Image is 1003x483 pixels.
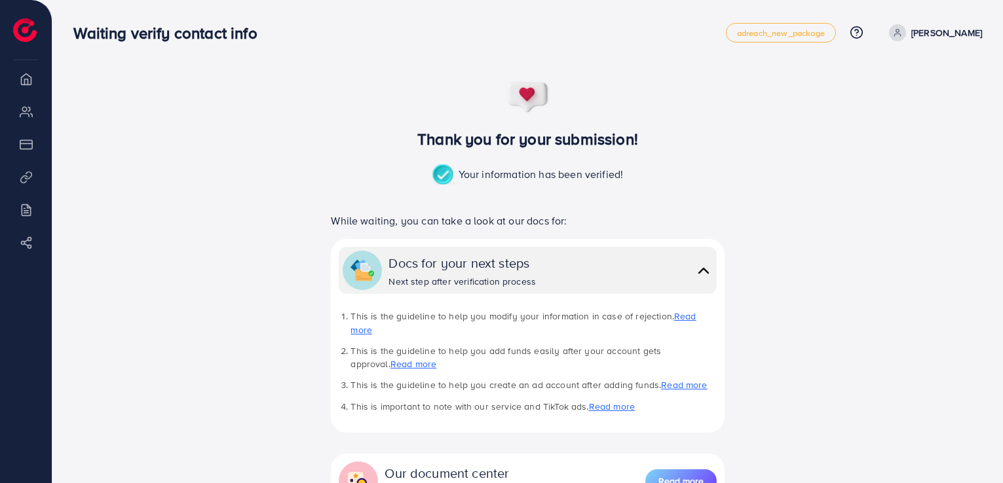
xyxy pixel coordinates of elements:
[388,275,536,288] div: Next step after verification process
[73,24,267,43] h3: Waiting verify contact info
[390,357,436,370] a: Read more
[350,259,374,282] img: collapse
[350,310,716,336] li: This is the guideline to help you modify your information in case of rejection.
[350,378,716,391] li: This is the guideline to help you create an ad account after adding funds.
[884,24,982,41] a: [PERSON_NAME]
[737,29,825,37] span: adreach_new_package
[726,23,836,43] a: adreach_new_package
[694,261,713,280] img: collapse
[432,164,459,187] img: success
[350,344,716,371] li: This is the guideline to help you add funds easily after your account gets approval.
[388,253,536,272] div: Docs for your next steps
[331,213,724,228] p: While waiting, you can take a look at our docs for:
[350,400,716,413] li: This is important to note with our service and TikTok ads.
[911,25,982,41] p: [PERSON_NAME]
[432,164,624,187] p: Your information has been verified!
[661,378,707,391] a: Read more
[385,463,583,482] div: Our document center
[506,81,550,114] img: success
[350,310,696,336] a: Read more
[13,18,37,42] img: logo
[589,400,635,413] a: Read more
[309,130,746,149] h3: Thank you for your submission!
